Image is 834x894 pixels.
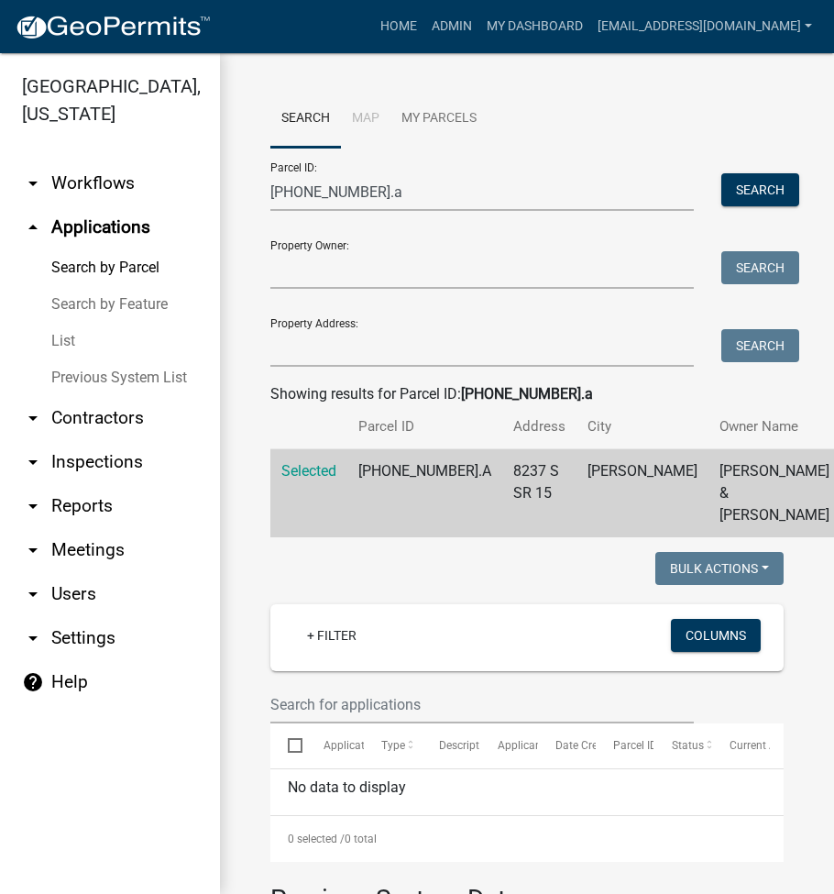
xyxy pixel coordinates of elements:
div: Showing results for Parcel ID: [270,383,784,405]
i: help [22,671,44,693]
i: arrow_drop_down [22,539,44,561]
span: 0 selected / [288,833,345,845]
td: 8237 S SR 15 [502,449,576,538]
a: Home [373,9,424,44]
i: arrow_drop_down [22,407,44,429]
i: arrow_drop_down [22,495,44,517]
div: 0 total [270,816,784,862]
td: [PERSON_NAME] [576,449,708,538]
datatable-header-cell: Select [270,723,305,767]
i: arrow_drop_down [22,627,44,649]
i: arrow_drop_down [22,451,44,473]
a: + Filter [292,619,371,652]
button: Search [721,251,799,284]
span: Status [672,739,704,752]
input: Search for applications [270,686,694,723]
a: My Dashboard [479,9,590,44]
a: Search [270,90,341,149]
div: No data to display [270,769,784,815]
datatable-header-cell: Type [364,723,422,767]
i: arrow_drop_up [22,216,44,238]
a: [EMAIL_ADDRESS][DOMAIN_NAME] [590,9,819,44]
button: Search [721,173,799,206]
td: [PHONE_NUMBER].A [347,449,502,538]
th: City [576,405,708,448]
span: Applicant [498,739,545,752]
button: Bulk Actions [655,552,784,585]
datatable-header-cell: Parcel ID [596,723,653,767]
strong: [PHONE_NUMBER].a [461,385,593,403]
span: Description [439,739,495,752]
span: Type [381,739,405,752]
datatable-header-cell: Current Activity [712,723,770,767]
datatable-header-cell: Application Number [305,723,363,767]
th: Address [502,405,576,448]
a: Admin [424,9,479,44]
span: Date Created [555,739,620,752]
button: Search [721,329,799,362]
th: Parcel ID [347,405,502,448]
a: Selected [281,462,336,480]
a: My Parcels [390,90,488,149]
span: Parcel ID [613,739,657,752]
datatable-header-cell: Status [653,723,711,767]
span: Current Activity [730,739,806,752]
datatable-header-cell: Date Created [538,723,596,767]
span: Application Number [324,739,423,752]
i: arrow_drop_down [22,172,44,194]
datatable-header-cell: Description [422,723,479,767]
datatable-header-cell: Applicant [479,723,537,767]
i: arrow_drop_down [22,583,44,605]
button: Columns [671,619,761,652]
